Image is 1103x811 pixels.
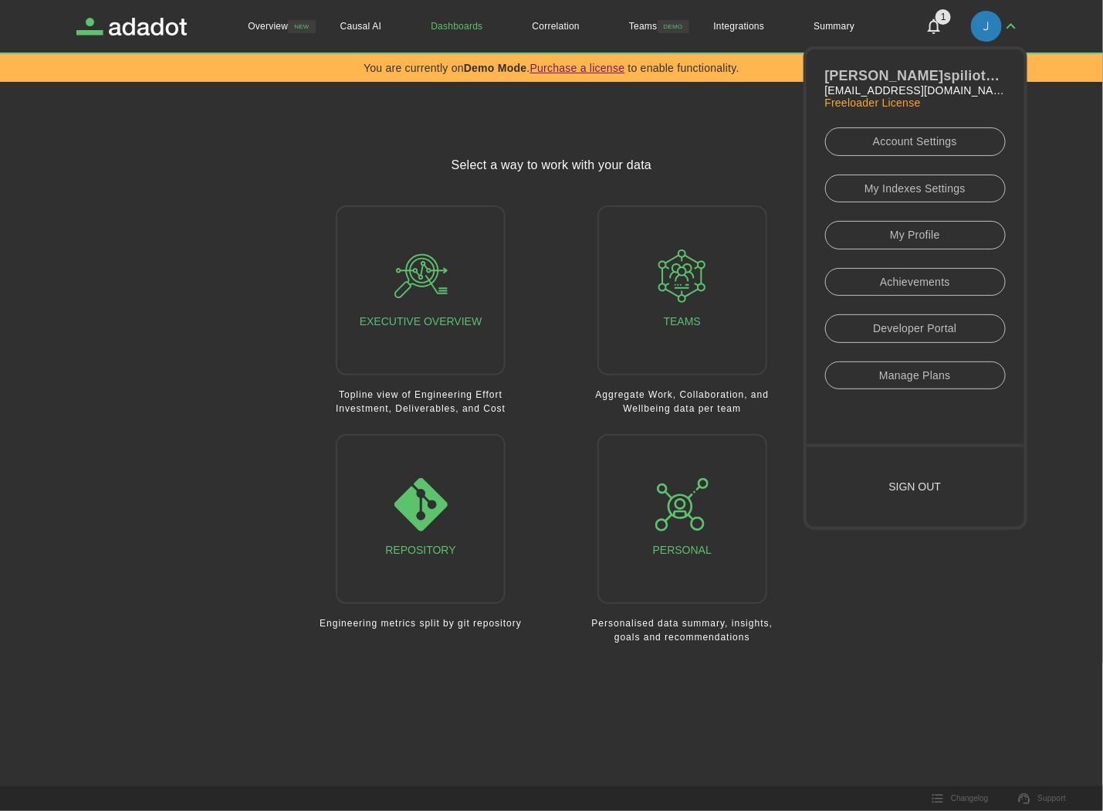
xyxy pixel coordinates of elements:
[923,787,997,810] button: Changelog
[915,8,952,45] button: Notifications
[580,616,785,644] p: Personalised data summary, insights, goals and recommendations
[825,97,1006,109] p: Freeloader License
[825,175,1006,203] a: My Indexes Settings
[807,447,1024,527] button: Sign out
[653,478,712,560] div: Personal
[825,127,1006,156] a: Account Settings
[825,84,1006,97] p: [EMAIL_ADDRESS][DOMAIN_NAME]
[318,388,523,416] p: Topline view of Engineering Effort Investment, Deliverables, and Cost
[318,616,523,630] p: Engineering metrics split by git repository
[580,388,785,416] p: Aggregate Work, Collaboration, and Wellbeing data per team
[825,68,1006,84] p: [PERSON_NAME]spiliot+no_sub
[971,11,1002,42] img: j.spiliot+no_sub
[530,62,625,74] a: Purchase a license
[825,268,1006,297] a: Achievements
[364,62,739,74] div: You are currently on . to enable functionality.
[1010,787,1075,810] a: Support
[452,156,652,175] h1: Select a way to work with your data
[360,249,482,331] div: Executive Overview
[825,361,1006,390] a: Manage Plans
[385,478,455,560] div: Repository
[936,9,951,25] span: 1
[655,249,709,331] div: Teams
[464,62,527,74] strong: Demo Mode
[825,221,1006,249] a: My Profile
[76,18,188,36] a: Adadot Homepage
[825,314,1006,343] a: Developer Portal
